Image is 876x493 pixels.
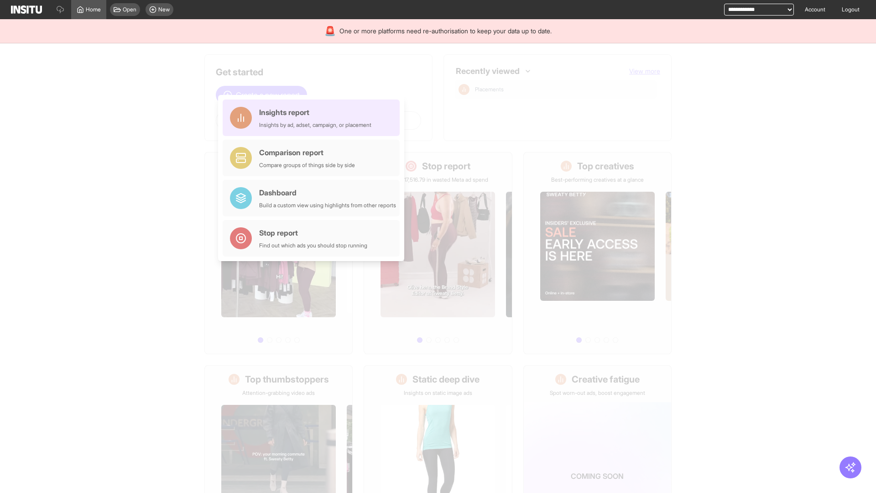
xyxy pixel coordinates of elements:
[259,187,396,198] div: Dashboard
[339,26,552,36] span: One or more platforms need re-authorisation to keep your data up to date.
[123,6,136,13] span: Open
[259,227,367,238] div: Stop report
[158,6,170,13] span: New
[11,5,42,14] img: Logo
[259,107,371,118] div: Insights report
[259,202,396,209] div: Build a custom view using highlights from other reports
[259,147,355,158] div: Comparison report
[259,121,371,129] div: Insights by ad, adset, campaign, or placement
[86,6,101,13] span: Home
[259,162,355,169] div: Compare groups of things side by side
[324,25,336,37] div: 🚨
[259,242,367,249] div: Find out which ads you should stop running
